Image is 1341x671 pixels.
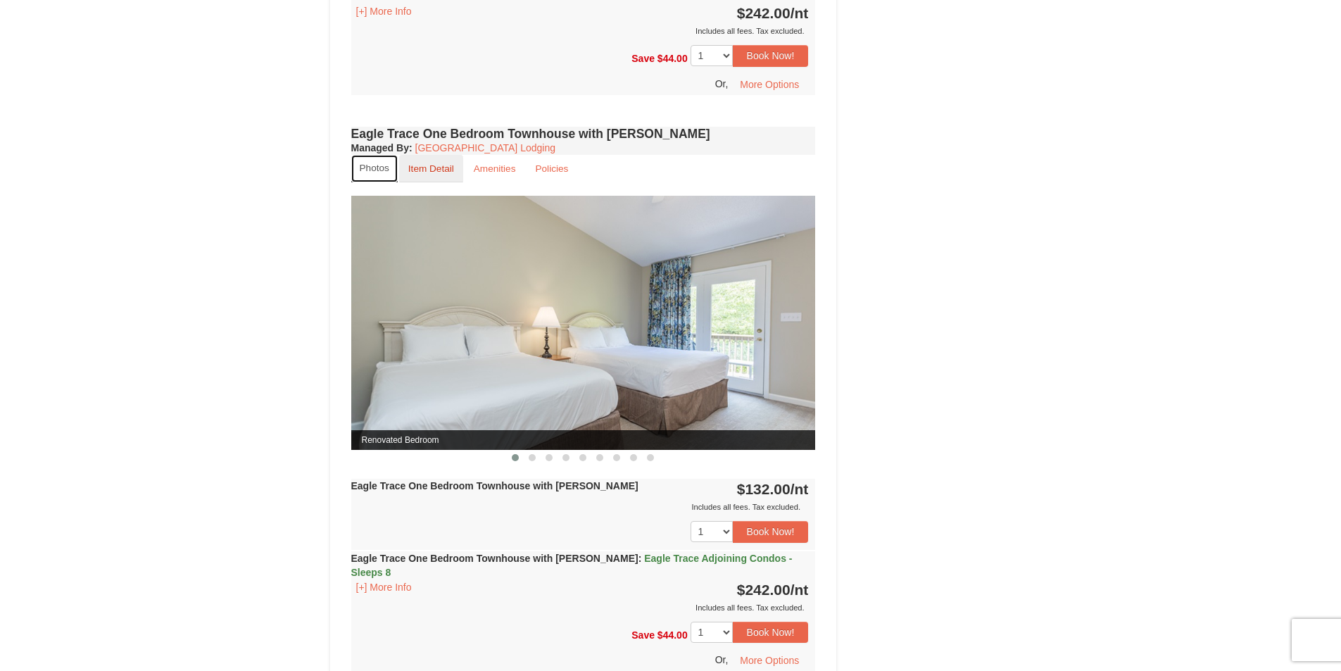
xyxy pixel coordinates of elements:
[351,4,417,19] button: [+] More Info
[731,74,808,95] button: More Options
[631,629,655,640] span: Save
[351,480,638,491] strong: Eagle Trace One Bedroom Townhouse with [PERSON_NAME]
[791,481,809,497] span: /nt
[791,5,809,21] span: /nt
[399,155,463,182] a: Item Detail
[351,127,816,141] h4: Eagle Trace One Bedroom Townhouse with [PERSON_NAME]
[351,155,398,182] a: Photos
[415,142,555,153] a: [GEOGRAPHIC_DATA] Lodging
[638,553,642,564] span: :
[657,629,688,640] span: $44.00
[526,155,577,182] a: Policies
[351,142,413,153] strong: :
[733,521,809,542] button: Book Now!
[715,654,729,665] span: Or,
[351,430,816,450] span: Renovated Bedroom
[360,163,389,173] small: Photos
[351,142,409,153] span: Managed By
[351,579,417,595] button: [+] More Info
[657,53,688,64] span: $44.00
[351,500,809,514] div: Includes all fees. Tax excluded.
[408,163,454,174] small: Item Detail
[535,163,568,174] small: Policies
[731,650,808,671] button: More Options
[737,582,791,598] span: $242.00
[465,155,525,182] a: Amenities
[737,5,791,21] span: $242.00
[351,553,793,578] span: Eagle Trace Adjoining Condos - Sleeps 8
[791,582,809,598] span: /nt
[737,481,809,497] strong: $132.00
[733,622,809,643] button: Book Now!
[351,24,809,38] div: Includes all fees. Tax excluded.
[715,77,729,89] span: Or,
[351,601,809,615] div: Includes all fees. Tax excluded.
[631,53,655,64] span: Save
[474,163,516,174] small: Amenities
[351,196,816,450] img: Renovated Bedroom
[733,45,809,66] button: Book Now!
[351,553,793,578] strong: Eagle Trace One Bedroom Townhouse with [PERSON_NAME]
